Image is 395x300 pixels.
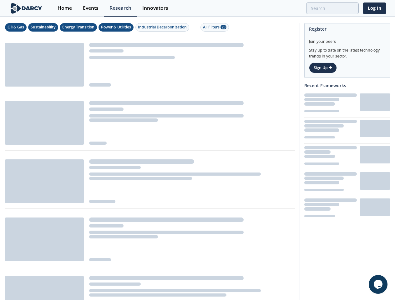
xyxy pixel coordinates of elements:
div: Recent Frameworks [304,80,390,91]
button: Energy Transition [60,23,97,32]
div: Research [109,6,131,11]
div: All Filters [203,24,226,30]
button: All Filters 23 [200,23,229,32]
img: logo-wide.svg [9,3,43,14]
button: Sustainability [28,23,58,32]
div: Oil & Gas [8,24,24,30]
a: Sign Up [309,62,337,73]
button: Oil & Gas [5,23,27,32]
div: Events [83,6,99,11]
div: Industrial Decarbonization [138,24,187,30]
div: Innovators [142,6,168,11]
div: Sustainability [31,24,56,30]
div: Home [58,6,72,11]
div: Register [309,23,386,34]
span: 23 [220,25,226,29]
div: Join your peers [309,34,386,44]
a: Log In [363,2,386,14]
div: Stay up to date on the latest technology trends in your sector. [309,44,386,59]
div: Energy Transition [62,24,94,30]
div: Power & Utilities [101,24,131,30]
button: Industrial Decarbonization [135,23,189,32]
input: Advanced Search [306,2,359,14]
button: Power & Utilities [99,23,134,32]
iframe: chat widget [369,275,389,294]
